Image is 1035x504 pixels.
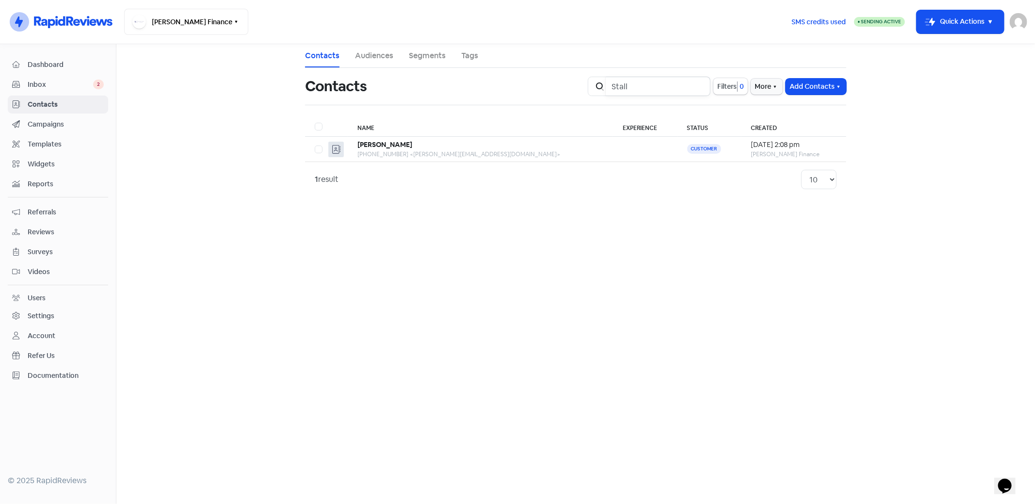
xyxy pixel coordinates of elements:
a: Contacts [8,96,108,114]
div: Settings [28,311,54,321]
span: Widgets [28,159,104,169]
a: Users [8,289,108,307]
strong: 1 [315,174,318,184]
a: Sending Active [854,16,905,28]
button: Add Contacts [786,79,846,95]
span: Documentation [28,371,104,381]
a: Settings [8,307,108,325]
span: Reports [28,179,104,189]
b: [PERSON_NAME] [357,140,412,149]
span: Inbox [28,80,93,90]
span: Sending Active [861,18,901,25]
a: SMS credits used [783,16,854,26]
span: Campaigns [28,119,104,130]
a: Reviews [8,223,108,241]
th: Experience [613,117,677,137]
a: Templates [8,135,108,153]
a: Videos [8,263,108,281]
span: Surveys [28,247,104,257]
h1: Contacts [305,71,367,102]
a: Account [8,327,108,345]
div: [PHONE_NUMBER] <[PERSON_NAME][EMAIL_ADDRESS][DOMAIN_NAME]> [357,150,604,159]
iframe: chat widget [994,465,1025,494]
a: Surveys [8,243,108,261]
a: Tags [461,50,478,62]
button: More [751,79,783,95]
a: Campaigns [8,115,108,133]
span: 2 [93,80,104,89]
span: 0 [738,81,744,92]
div: result [315,174,339,185]
a: Widgets [8,155,108,173]
div: © 2025 RapidReviews [8,475,108,487]
a: Reports [8,175,108,193]
a: Referrals [8,203,108,221]
span: Reviews [28,227,104,237]
a: Dashboard [8,56,108,74]
span: Dashboard [28,60,104,70]
span: Refer Us [28,351,104,361]
span: Referrals [28,207,104,217]
button: [PERSON_NAME] Finance [124,9,248,35]
a: Documentation [8,367,108,385]
th: Created [741,117,846,137]
a: Audiences [355,50,393,62]
span: Templates [28,139,104,149]
th: Status [678,117,741,137]
button: Filters0 [713,78,748,95]
span: SMS credits used [792,17,846,27]
button: Quick Actions [917,10,1004,33]
span: Customer [687,144,721,154]
input: Search [606,77,711,96]
th: Name [348,117,614,137]
a: Segments [409,50,446,62]
img: User [1010,13,1027,31]
span: Filters [717,81,737,92]
span: Videos [28,267,104,277]
div: Account [28,331,55,341]
div: Users [28,293,46,303]
div: [DATE] 2:08 pm [751,140,837,150]
div: [PERSON_NAME] Finance [751,150,837,159]
a: Contacts [305,50,340,62]
a: Inbox 2 [8,76,108,94]
span: Contacts [28,99,104,110]
a: Refer Us [8,347,108,365]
